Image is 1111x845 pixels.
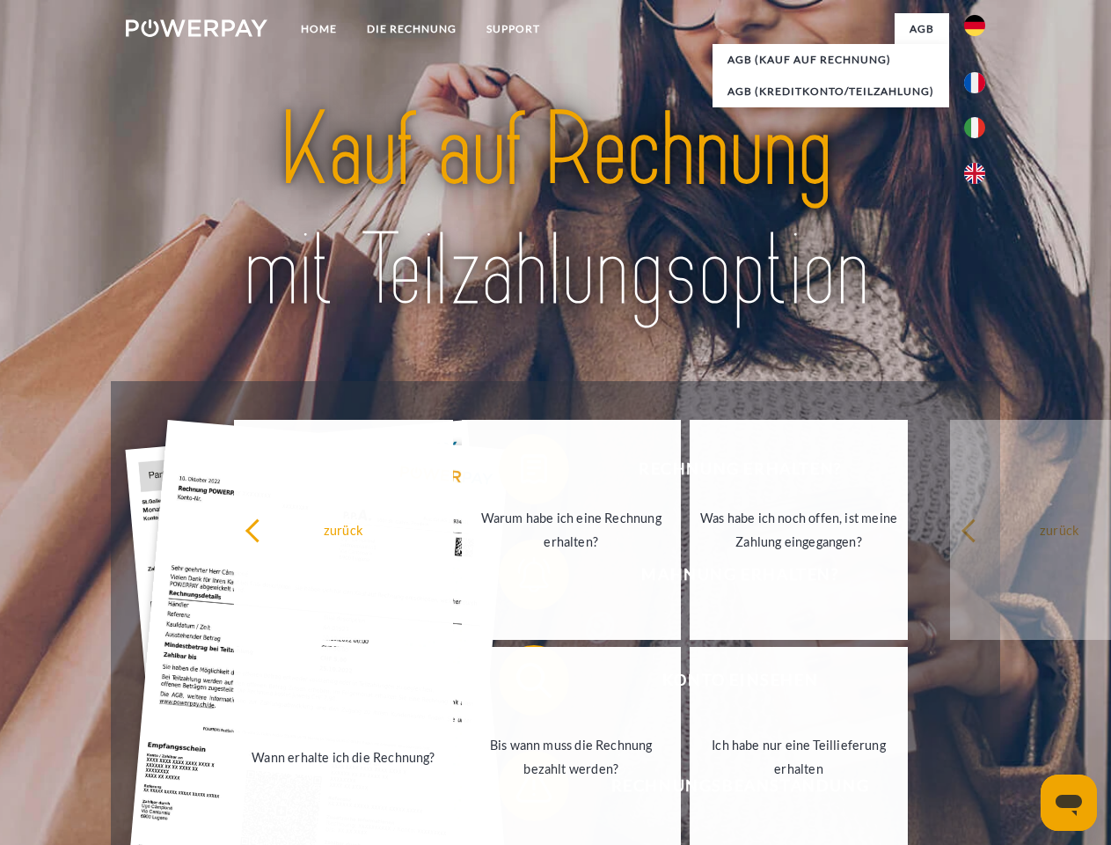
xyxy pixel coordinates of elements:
[713,76,949,107] a: AGB (Kreditkonto/Teilzahlung)
[713,44,949,76] a: AGB (Kauf auf Rechnung)
[168,84,943,337] img: title-powerpay_de.svg
[471,13,555,45] a: SUPPORT
[964,117,985,138] img: it
[245,518,442,541] div: zurück
[286,13,352,45] a: Home
[472,733,670,781] div: Bis wann muss die Rechnung bezahlt werden?
[245,745,442,768] div: Wann erhalte ich die Rechnung?
[352,13,471,45] a: DIE RECHNUNG
[1041,775,1097,831] iframe: Schaltfläche zum Öffnen des Messaging-Fensters
[700,733,898,781] div: Ich habe nur eine Teillieferung erhalten
[690,420,909,640] a: Was habe ich noch offen, ist meine Zahlung eingegangen?
[964,15,985,36] img: de
[895,13,949,45] a: agb
[472,506,670,554] div: Warum habe ich eine Rechnung erhalten?
[964,163,985,184] img: en
[964,72,985,93] img: fr
[700,506,898,554] div: Was habe ich noch offen, ist meine Zahlung eingegangen?
[126,19,267,37] img: logo-powerpay-white.svg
